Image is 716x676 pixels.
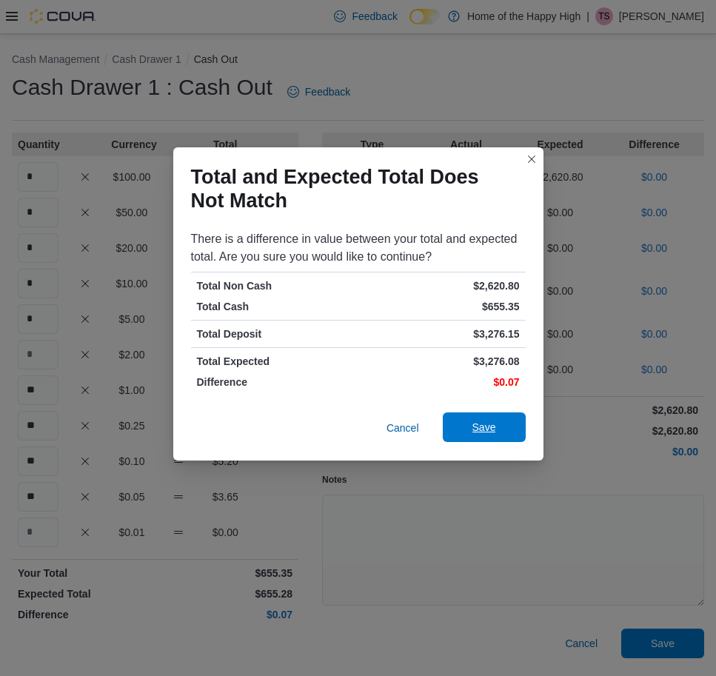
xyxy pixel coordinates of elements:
p: Total Deposit [197,327,355,341]
p: Total Cash [197,299,355,314]
button: Save [443,412,526,442]
p: $3,276.08 [361,354,520,369]
p: $2,620.80 [361,278,520,293]
p: Total Non Cash [197,278,355,293]
div: There is a difference in value between your total and expected total. Are you sure you would like... [191,230,526,266]
p: Difference [197,375,355,389]
p: $3,276.15 [361,327,520,341]
p: $655.35 [361,299,520,314]
p: Total Expected [197,354,355,369]
span: Cancel [387,421,419,435]
h1: Total and Expected Total Does Not Match [191,165,514,212]
span: Save [472,420,496,435]
button: Cancel [381,413,425,443]
p: $0.07 [361,375,520,389]
button: Closes this modal window [523,150,541,168]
